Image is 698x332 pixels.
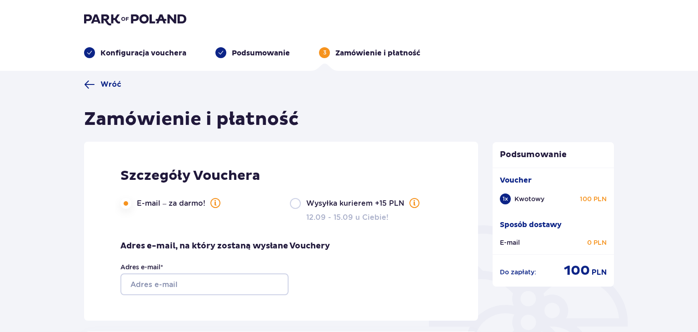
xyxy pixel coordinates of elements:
p: 100 [564,262,590,279]
p: 0 PLN [587,238,607,247]
span: Wróć [100,79,121,89]
p: Zamówienie i płatność [335,48,420,58]
p: Podsumowanie [232,48,290,58]
img: Park of Poland logo [84,13,186,25]
label: Wysyłka kurierem +15 PLN [306,198,419,209]
div: 1 x [500,193,511,204]
p: Sposób dostawy [500,220,562,230]
p: Kwotowy [514,194,544,203]
a: Wróć [84,79,121,90]
p: Konfiguracja vouchera [100,48,186,58]
label: E-mail – za darmo! [137,198,220,209]
p: Adres e-mail, na który zostaną wysłane Vouchery [120,241,330,252]
h1: Zamówienie i płatność [84,108,299,131]
p: 12.09 - 15.09 u Ciebie! [306,213,389,223]
p: Podsumowanie [493,149,614,160]
p: 3 [323,49,326,57]
p: E-mail [500,238,520,247]
p: Szczegóły Vouchera [120,167,260,184]
p: Do zapłaty : [500,268,536,277]
label: Adres e-mail * [120,263,163,272]
input: Adres e-mail [120,273,289,295]
p: Voucher [500,175,532,185]
p: PLN [592,268,607,277]
p: 100 PLN [580,194,607,203]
